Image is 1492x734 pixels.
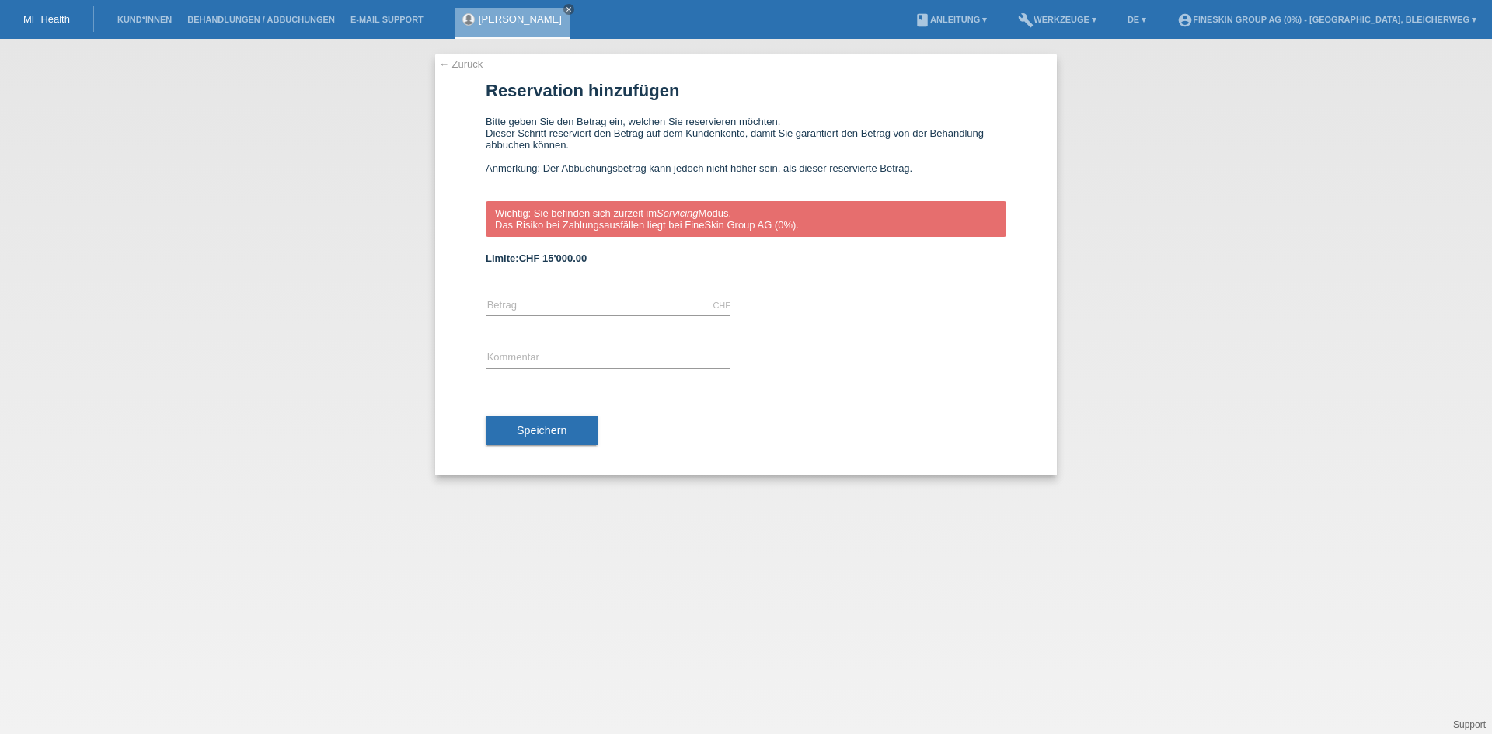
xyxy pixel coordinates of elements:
a: account_circleFineSkin Group AG (0%) - [GEOGRAPHIC_DATA], Bleicherweg ▾ [1170,15,1484,24]
a: MF Health [23,13,70,25]
a: buildWerkzeuge ▾ [1010,15,1104,24]
h1: Reservation hinzufügen [486,81,1006,100]
span: Speichern [517,424,566,437]
div: Bitte geben Sie den Betrag ein, welchen Sie reservieren möchten. Dieser Schritt reserviert den Be... [486,116,1006,186]
div: CHF [713,301,730,310]
a: Kund*innen [110,15,180,24]
div: Wichtig: Sie befinden sich zurzeit im Modus. Das Risiko bei Zahlungsausfällen liegt bei FineSkin ... [486,201,1006,237]
a: bookAnleitung ▾ [907,15,995,24]
a: DE ▾ [1120,15,1154,24]
a: close [563,4,574,15]
a: ← Zurück [439,58,483,70]
i: Servicing [657,207,698,219]
a: Behandlungen / Abbuchungen [180,15,343,24]
a: Support [1453,719,1486,730]
span: CHF 15'000.00 [519,252,587,264]
button: Speichern [486,416,598,445]
i: close [565,5,573,13]
i: book [915,12,930,28]
a: E-Mail Support [343,15,431,24]
a: [PERSON_NAME] [479,13,562,25]
b: Limite: [486,252,587,264]
i: build [1018,12,1034,28]
i: account_circle [1177,12,1193,28]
